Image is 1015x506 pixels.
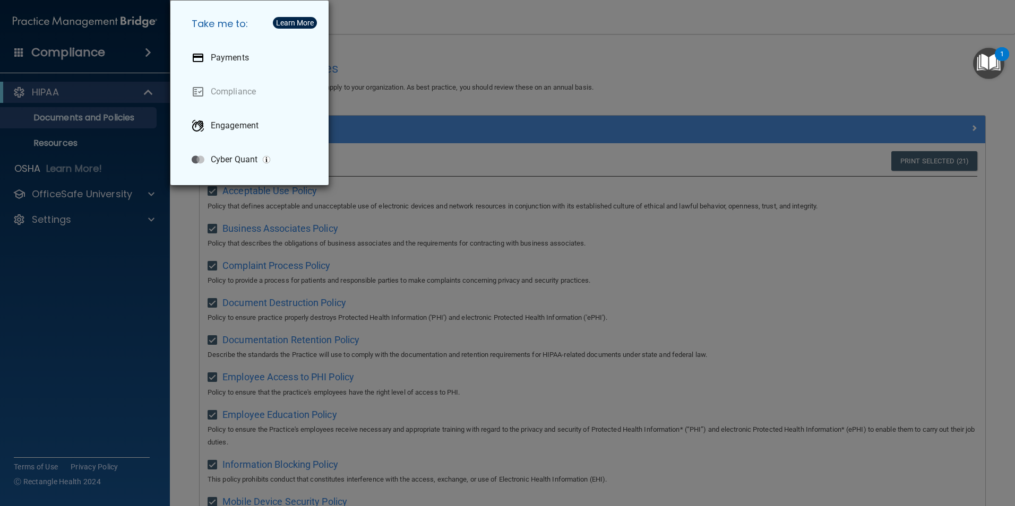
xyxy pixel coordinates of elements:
div: 1 [1000,54,1004,68]
a: Compliance [183,77,320,107]
p: Cyber Quant [211,154,257,165]
p: Engagement [211,120,259,131]
div: Learn More [276,19,314,27]
a: Payments [183,43,320,73]
iframe: Drift Widget Chat Controller [962,433,1002,473]
a: Cyber Quant [183,145,320,175]
button: Learn More [273,17,317,29]
h5: Take me to: [183,9,320,39]
p: Payments [211,53,249,63]
a: Engagement [183,111,320,141]
button: Open Resource Center, 1 new notification [973,48,1004,79]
